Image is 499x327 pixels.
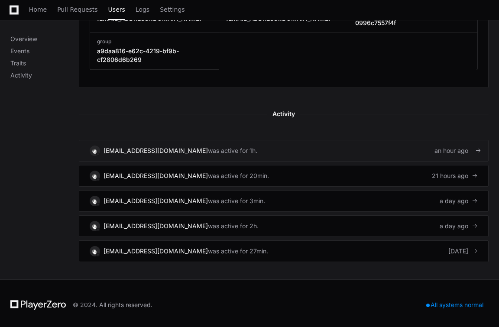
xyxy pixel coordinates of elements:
[79,140,489,162] a: [EMAIL_ADDRESS][DOMAIN_NAME]was active for 1h.an hour ago
[208,172,269,180] div: was active for 20min.
[104,222,208,230] div: [EMAIL_ADDRESS][DOMAIN_NAME]
[267,109,300,119] span: Activity
[108,7,125,12] span: Users
[10,47,79,55] p: Events
[10,35,79,43] p: Overview
[104,172,208,180] div: [EMAIL_ADDRESS][DOMAIN_NAME]
[73,301,152,309] div: © 2024. All rights reserved.
[136,7,149,12] span: Logs
[91,247,99,255] img: 10.svg
[440,197,478,205] div: a day ago
[434,146,478,155] div: an hour ago
[440,222,478,230] div: a day ago
[432,172,478,180] div: 21 hours ago
[208,146,257,155] div: was active for 1h.
[29,7,47,12] span: Home
[208,197,265,205] div: was active for 3min.
[104,197,208,205] div: [EMAIL_ADDRESS][DOMAIN_NAME]
[421,299,489,311] div: All systems normal
[97,38,212,45] h3: group
[10,59,79,68] p: Traits
[91,197,99,205] img: 10.svg
[104,146,208,155] div: [EMAIL_ADDRESS][DOMAIN_NAME]
[91,146,99,155] img: 10.svg
[104,247,208,256] div: [EMAIL_ADDRESS][DOMAIN_NAME]
[10,71,79,80] p: Activity
[79,240,489,262] a: [EMAIL_ADDRESS][DOMAIN_NAME]was active for 27min.[DATE]
[208,247,268,256] div: was active for 27min.
[79,165,489,187] a: [EMAIL_ADDRESS][DOMAIN_NAME]was active for 20min.21 hours ago
[160,7,185,12] span: Settings
[91,172,99,180] img: 10.svg
[448,247,478,256] div: [DATE]
[208,222,259,230] div: was active for 2h.
[79,215,489,237] a: [EMAIL_ADDRESS][DOMAIN_NAME]was active for 2h.a day ago
[79,190,489,212] a: [EMAIL_ADDRESS][DOMAIN_NAME]was active for 3min.a day ago
[97,47,212,64] h3: a9daa816-e62c-4219-bf9b-cf2806d6b269
[57,7,97,12] span: Pull Requests
[91,222,99,230] img: 10.svg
